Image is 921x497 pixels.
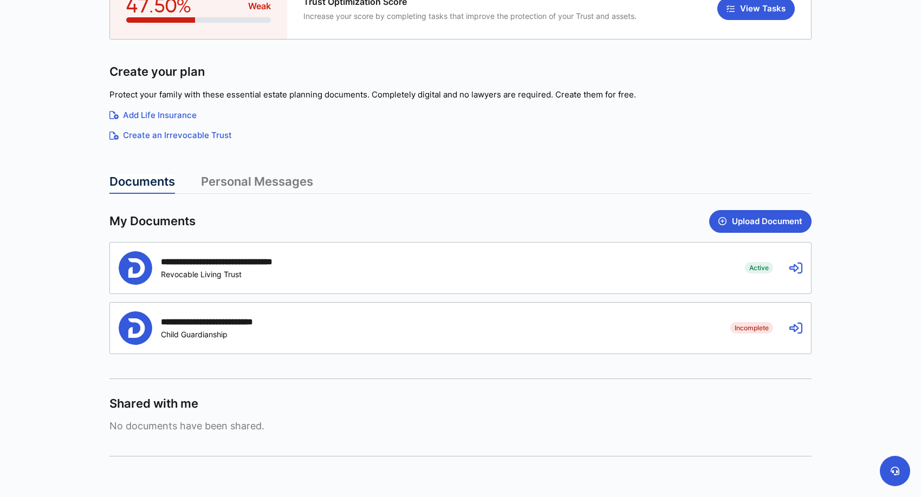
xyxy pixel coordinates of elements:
[161,330,289,339] div: Child Guardianship
[303,11,637,21] span: Increase your score by completing tasks that improve the protection of your Trust and assets.
[730,322,773,333] span: Incomplete
[109,89,812,101] p: Protect your family with these essential estate planning documents. Completely digital and no law...
[119,251,152,285] img: Person
[161,270,313,279] div: Revocable Living Trust
[109,213,196,229] span: My Documents
[109,396,198,411] span: Shared with me
[109,174,175,194] a: Documents
[201,174,313,194] a: Personal Messages
[745,262,773,273] span: Active
[109,129,812,142] a: Create an Irrevocable Trust
[109,109,812,122] a: Add Life Insurance
[709,210,812,233] button: Upload Document
[109,420,812,431] span: No documents have been shared.
[109,64,205,80] span: Create your plan
[119,311,152,345] img: Person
